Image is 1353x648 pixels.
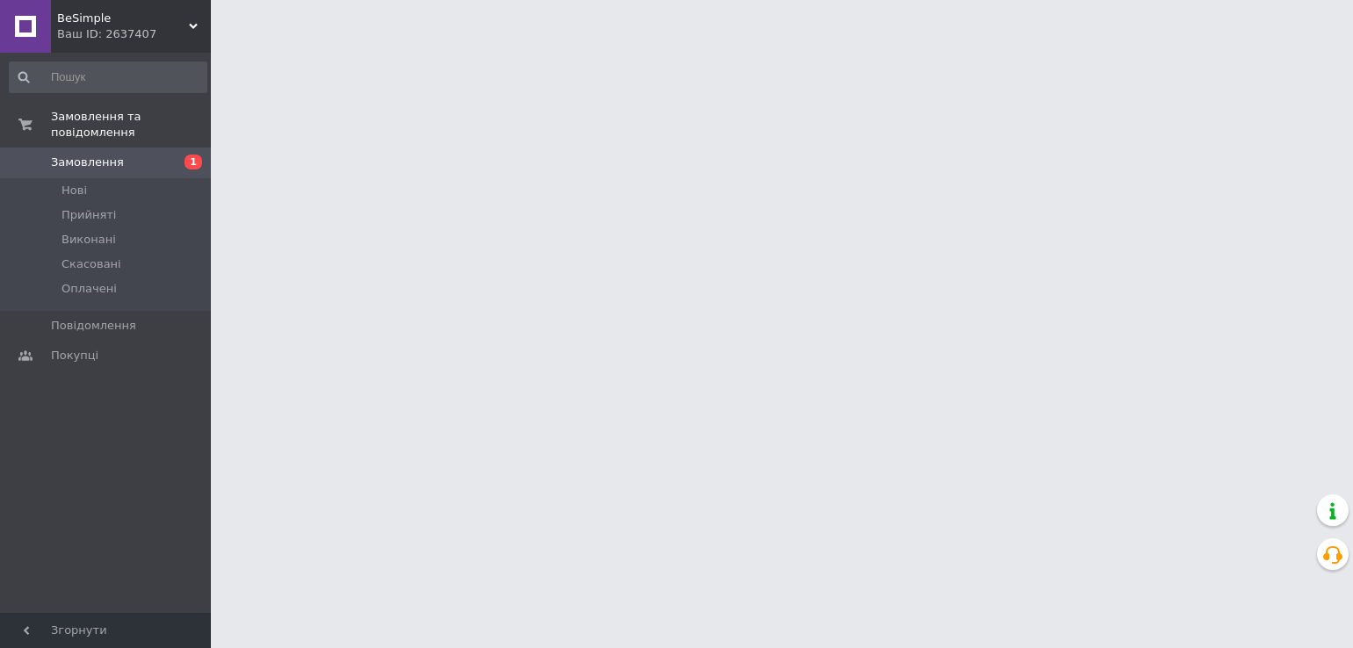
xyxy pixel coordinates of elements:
[51,318,136,334] span: Повідомлення
[57,26,211,42] div: Ваш ID: 2637407
[61,256,121,272] span: Скасовані
[61,183,87,198] span: Нові
[61,207,116,223] span: Прийняті
[51,155,124,170] span: Замовлення
[184,155,202,169] span: 1
[9,61,207,93] input: Пошук
[61,281,117,297] span: Оплачені
[51,109,211,140] span: Замовлення та повідомлення
[61,232,116,248] span: Виконані
[57,11,189,26] span: BeSimple
[51,348,98,364] span: Покупці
